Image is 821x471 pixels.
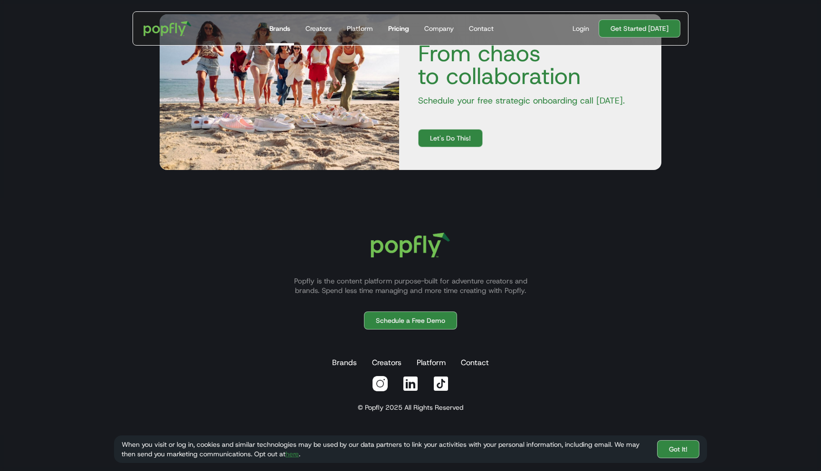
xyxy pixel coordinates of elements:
[364,311,457,330] a: Schedule a Free Demo
[302,12,335,45] a: Creators
[410,95,650,106] p: Schedule your free strategic onboarding call [DATE].
[420,12,458,45] a: Company
[330,353,359,372] a: Brands
[358,403,463,412] div: © Popfly 2025 All Rights Reserved
[269,24,290,33] div: Brands
[347,24,373,33] div: Platform
[305,24,332,33] div: Creators
[286,450,299,458] a: here
[569,24,593,33] a: Login
[418,129,483,147] a: Let's Do This!
[370,353,403,372] a: Creators
[137,14,198,43] a: home
[657,440,699,458] a: Got It!
[424,24,454,33] div: Company
[384,12,413,45] a: Pricing
[465,12,497,45] a: Contact
[459,353,491,372] a: Contact
[599,19,680,38] a: Get Started [DATE]
[122,440,649,459] div: When you visit or log in, cookies and similar technologies may be used by our data partners to li...
[282,276,539,295] p: Popfly is the content platform purpose-built for adventure creators and brands. Spend less time m...
[343,12,377,45] a: Platform
[415,353,448,372] a: Platform
[410,42,650,87] h4: From chaos to collaboration
[469,24,494,33] div: Contact
[266,12,294,45] a: Brands
[573,24,589,33] div: Login
[388,24,409,33] div: Pricing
